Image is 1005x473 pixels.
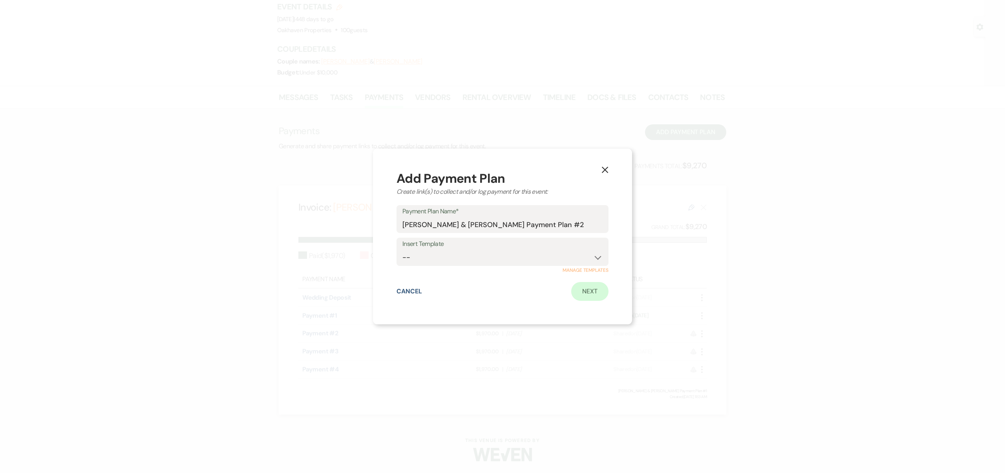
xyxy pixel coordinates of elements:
a: Next [571,282,608,301]
a: Manage Templates [563,267,608,273]
div: Add Payment Plan [397,172,608,185]
label: Insert Template [402,238,603,250]
label: Payment Plan Name* [402,206,603,217]
button: Cancel [397,288,422,295]
div: Create link(s) to collect and/or log payment for this event: [397,187,608,196]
